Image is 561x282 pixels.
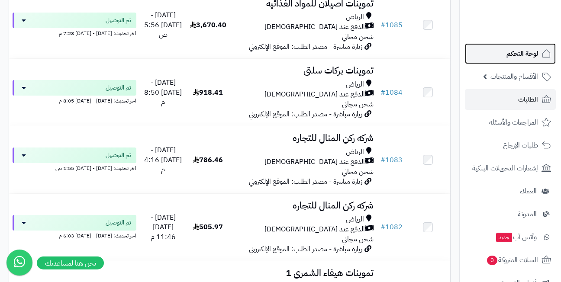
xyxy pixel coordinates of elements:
a: المراجعات والأسئلة [465,112,556,133]
span: تم التوصيل [106,218,131,227]
span: 0 [487,255,497,265]
span: [DATE] - [DATE] 5:56 ص [144,10,182,40]
h3: شركه ركن المنال للتجاره [234,133,374,143]
span: [DATE] - [DATE] 11:46 م [151,212,176,243]
span: 3,670.40 [190,20,226,30]
span: # [380,87,385,98]
span: الدفع عند [DEMOGRAPHIC_DATA] [264,90,365,99]
span: زيارة مباشرة - مصدر الطلب: الموقع الإلكتروني [249,109,362,119]
span: شحن مجاني [342,167,374,177]
span: الرياض [346,215,364,224]
a: العملاء [465,181,556,202]
span: 505.97 [193,222,223,232]
span: [DATE] - [DATE] 8:50 م [144,77,182,108]
span: لوحة التحكم [506,48,538,60]
h3: تموينات بركات سلتى [234,66,374,76]
span: جديد [496,233,512,242]
span: 786.46 [193,155,223,165]
img: logo-2.png [502,6,553,25]
span: العملاء [520,185,537,197]
a: إشعارات التحويلات البنكية [465,158,556,179]
span: الرياض [346,12,364,22]
a: #1084 [380,87,403,98]
span: وآتس آب [495,231,537,243]
a: لوحة التحكم [465,43,556,64]
span: الدفع عند [DEMOGRAPHIC_DATA] [264,224,365,234]
a: #1082 [380,222,403,232]
span: تم التوصيل [106,16,131,25]
span: الدفع عند [DEMOGRAPHIC_DATA] [264,157,365,167]
span: المدونة [518,208,537,220]
span: تم التوصيل [106,83,131,92]
span: الرياض [346,147,364,157]
a: المدونة [465,204,556,224]
h3: تموينات هيفاء الشمرى 1 [234,268,374,278]
div: اخر تحديث: [DATE] - [DATE] 6:03 م [13,231,136,240]
span: زيارة مباشرة - مصدر الطلب: الموقع الإلكتروني [249,42,362,52]
div: اخر تحديث: [DATE] - [DATE] 1:55 ص [13,163,136,172]
span: الأقسام والمنتجات [490,70,538,83]
span: شحن مجاني [342,32,374,42]
span: شحن مجاني [342,99,374,109]
span: إشعارات التحويلات البنكية [472,162,538,174]
span: طلبات الإرجاع [503,139,538,151]
span: 918.41 [193,87,223,98]
a: #1085 [380,20,403,30]
a: السلات المتروكة0 [465,250,556,270]
span: السلات المتروكة [486,254,538,266]
a: الطلبات [465,89,556,110]
span: تم التوصيل [106,151,131,160]
div: اخر تحديث: [DATE] - [DATE] 7:28 م [13,28,136,37]
span: الرياض [346,80,364,90]
a: وآتس آبجديد [465,227,556,247]
span: زيارة مباشرة - مصدر الطلب: الموقع الإلكتروني [249,244,362,254]
span: [DATE] - [DATE] 4:16 م [144,145,182,175]
span: # [380,155,385,165]
span: الطلبات [518,93,538,106]
span: زيارة مباشرة - مصدر الطلب: الموقع الإلكتروني [249,176,362,187]
span: المراجعات والأسئلة [489,116,538,128]
div: اخر تحديث: [DATE] - [DATE] 8:05 م [13,96,136,105]
span: # [380,222,385,232]
span: الدفع عند [DEMOGRAPHIC_DATA] [264,22,365,32]
h3: شركه ركن المنال للتجاره [234,201,374,211]
span: # [380,20,385,30]
a: طلبات الإرجاع [465,135,556,156]
a: #1083 [380,155,403,165]
span: شحن مجاني [342,234,374,244]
